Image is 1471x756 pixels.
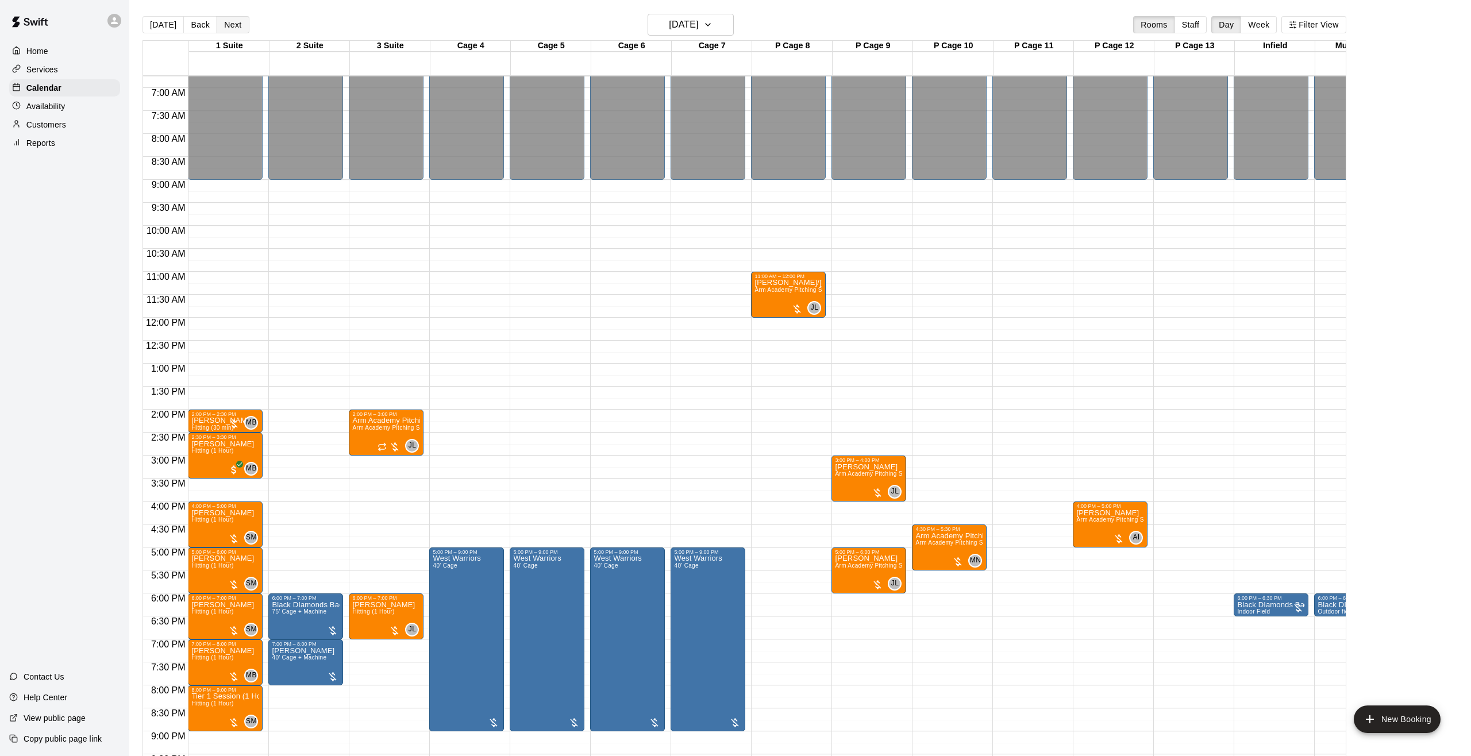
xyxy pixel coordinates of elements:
div: 6:00 PM – 6:30 PM: Outdoor field [1314,593,1389,616]
span: 4:00 PM [148,502,188,511]
a: Reports [9,134,120,152]
div: Multi Field [1315,41,1396,52]
div: 4:30 PM – 5:30 PM [915,526,983,532]
p: Contact Us [24,671,64,682]
div: 6:00 PM – 7:00 PM: 75’ Cage + Machine [268,593,343,639]
p: Availability [26,101,66,112]
button: Week [1241,16,1277,33]
div: P Cage 9 [833,41,913,52]
div: Cage 5 [511,41,591,52]
span: Andrew Imperatore [1134,531,1143,545]
span: AI [1133,532,1139,543]
span: Hitting (1 Hour) [191,562,233,569]
div: Infield [1235,41,1315,52]
div: Andrew Imperatore [1129,531,1143,545]
span: 7:30 AM [149,111,188,121]
a: Availability [9,98,120,115]
span: 1:00 PM [148,364,188,373]
span: JL [891,486,899,497]
span: Arm Academy Pitching Session 1 Hour - Pitching [754,287,888,293]
div: 6:00 PM – 7:00 PM: Hitting (1 Hour) [349,593,423,639]
span: 8:00 AM [149,134,188,144]
button: Filter View [1281,16,1346,33]
div: Cage 7 [672,41,752,52]
span: 10:00 AM [144,226,188,236]
span: Johnnie Larossa [892,577,902,591]
div: 6:00 PM – 7:00 PM [191,595,259,601]
div: 11:00 AM – 12:00 PM [754,273,822,279]
span: 11:30 AM [144,295,188,304]
span: Hitting (1 Hour) [352,608,394,615]
span: 40’ Cage + Machine [272,654,326,661]
div: 6:00 PM – 6:30 PM [1318,595,1385,601]
span: Johnnie Larossa [892,485,902,499]
div: Customers [9,116,120,133]
span: 9:00 PM [148,731,188,741]
div: Johnnie Larossa [405,623,419,637]
span: 3:30 PM [148,479,188,488]
div: 4:00 PM – 5:00 PM: Arm Academy Pitching Session 1 Hour - Pitching [1073,502,1147,547]
button: Rooms [1133,16,1175,33]
a: Calendar [9,79,120,97]
span: Hitting (1 Hour) [191,448,233,454]
div: 7:00 PM – 8:00 PM [191,641,259,647]
span: 5:30 PM [148,570,188,580]
div: 6:00 PM – 7:00 PM [272,595,340,601]
span: Johnnie Larossa [410,623,419,637]
span: Max Nielsen [973,554,982,568]
div: 7:00 PM – 8:00 PM [272,641,340,647]
div: P Cage 12 [1074,41,1154,52]
p: Home [26,45,48,57]
span: JL [409,440,416,452]
span: 11:00 AM [144,272,188,281]
span: 7:00 PM [148,639,188,649]
span: Outdoor field [1318,608,1353,615]
span: Hitting (1 Hour) [191,608,233,615]
span: Mike Badala [249,416,258,430]
div: Steve Malvagna [244,531,258,545]
div: 3:00 PM – 4:00 PM [835,457,903,463]
div: 2:30 PM – 3:30 PM [191,434,259,440]
div: 6:00 PM – 7:00 PM: Mike Rotanz [188,593,263,639]
span: MB [246,670,257,681]
div: P Cage 11 [993,41,1074,52]
div: 5:00 PM – 9:00 PM: West Warriors [590,547,665,731]
div: Home [9,43,120,60]
span: SM [246,532,257,543]
span: Indoor Field [1237,608,1270,615]
div: 2:00 PM – 3:00 PM [352,411,420,417]
div: 3:00 PM – 4:00 PM: Arm Academy Pitching Session 1 Hour - Pitching [831,456,906,502]
div: Johnnie Larossa [888,577,902,591]
span: 4:30 PM [148,524,188,534]
div: Mike Badala [244,416,258,430]
span: 12:00 PM [143,318,188,327]
span: 10:30 AM [144,249,188,259]
div: 6:00 PM – 7:00 PM [352,595,420,601]
div: 5:00 PM – 9:00 PM [433,549,500,555]
div: 5:00 PM – 6:00 PM: Arm Academy Pitching Session 1 Hour - Pitching [831,547,906,593]
span: Hitting (1 Hour) [191,654,233,661]
p: Help Center [24,692,67,703]
span: Johnnie Larossa [410,439,419,453]
span: 8:30 PM [148,708,188,718]
div: 5:00 PM – 6:00 PM [191,549,259,555]
span: MB [246,417,257,429]
div: P Cage 13 [1154,41,1235,52]
div: 4:30 PM – 5:30 PM: Arm Academy Pitching Session 1 Hour [912,524,987,570]
button: Day [1211,16,1241,33]
div: Cage 4 [430,41,511,52]
span: 1:30 PM [148,387,188,396]
span: Arm Academy Pitching Session 1 Hour - Pitching [1076,516,1210,523]
p: Services [26,64,58,75]
div: Cage 6 [591,41,672,52]
button: [DATE] [143,16,184,33]
span: SM [246,578,257,589]
div: P Cage 10 [913,41,993,52]
span: All customers have paid [228,464,240,476]
button: [DATE] [648,14,734,36]
button: Next [217,16,249,33]
span: 5:00 PM [148,547,188,557]
span: 40' Cage [594,562,618,569]
div: 6:00 PM – 6:30 PM: Indoor Field [1234,593,1308,616]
